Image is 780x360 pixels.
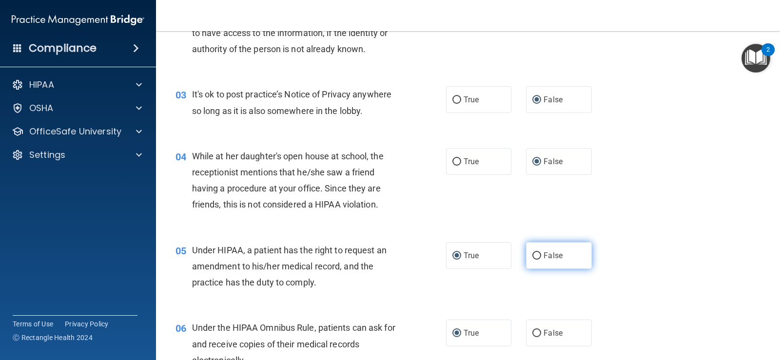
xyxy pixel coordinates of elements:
[175,322,186,334] span: 06
[12,126,142,137] a: OfficeSafe University
[175,245,186,257] span: 05
[741,44,770,73] button: Open Resource Center, 2 new notifications
[544,328,563,338] span: False
[175,151,186,163] span: 04
[544,157,563,166] span: False
[12,149,142,161] a: Settings
[65,319,109,329] a: Privacy Policy
[452,158,461,166] input: True
[175,89,186,101] span: 03
[192,151,384,210] span: While at her daughter's open house at school, the receptionist mentions that he/she saw a friend ...
[29,41,97,55] h4: Compliance
[464,157,479,166] span: True
[544,251,563,260] span: False
[452,252,461,260] input: True
[12,102,142,114] a: OSHA
[192,245,387,287] span: Under HIPAA, a patient has the right to request an amendment to his/her medical record, and the p...
[29,126,121,137] p: OfficeSafe University
[29,102,54,114] p: OSHA
[192,89,391,115] span: It's ok to post practice’s Notice of Privacy anywhere so long as it is also somewhere in the lobby.
[13,333,93,342] span: Ⓒ Rectangle Health 2024
[12,10,144,30] img: PMB logo
[532,96,541,104] input: False
[464,328,479,338] span: True
[29,79,54,91] p: HIPAA
[544,95,563,104] span: False
[13,319,53,329] a: Terms of Use
[452,330,461,337] input: True
[766,50,770,62] div: 2
[532,330,541,337] input: False
[464,251,479,260] span: True
[464,95,479,104] span: True
[29,149,65,161] p: Settings
[532,252,541,260] input: False
[452,96,461,104] input: True
[532,158,541,166] input: False
[12,79,142,91] a: HIPAA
